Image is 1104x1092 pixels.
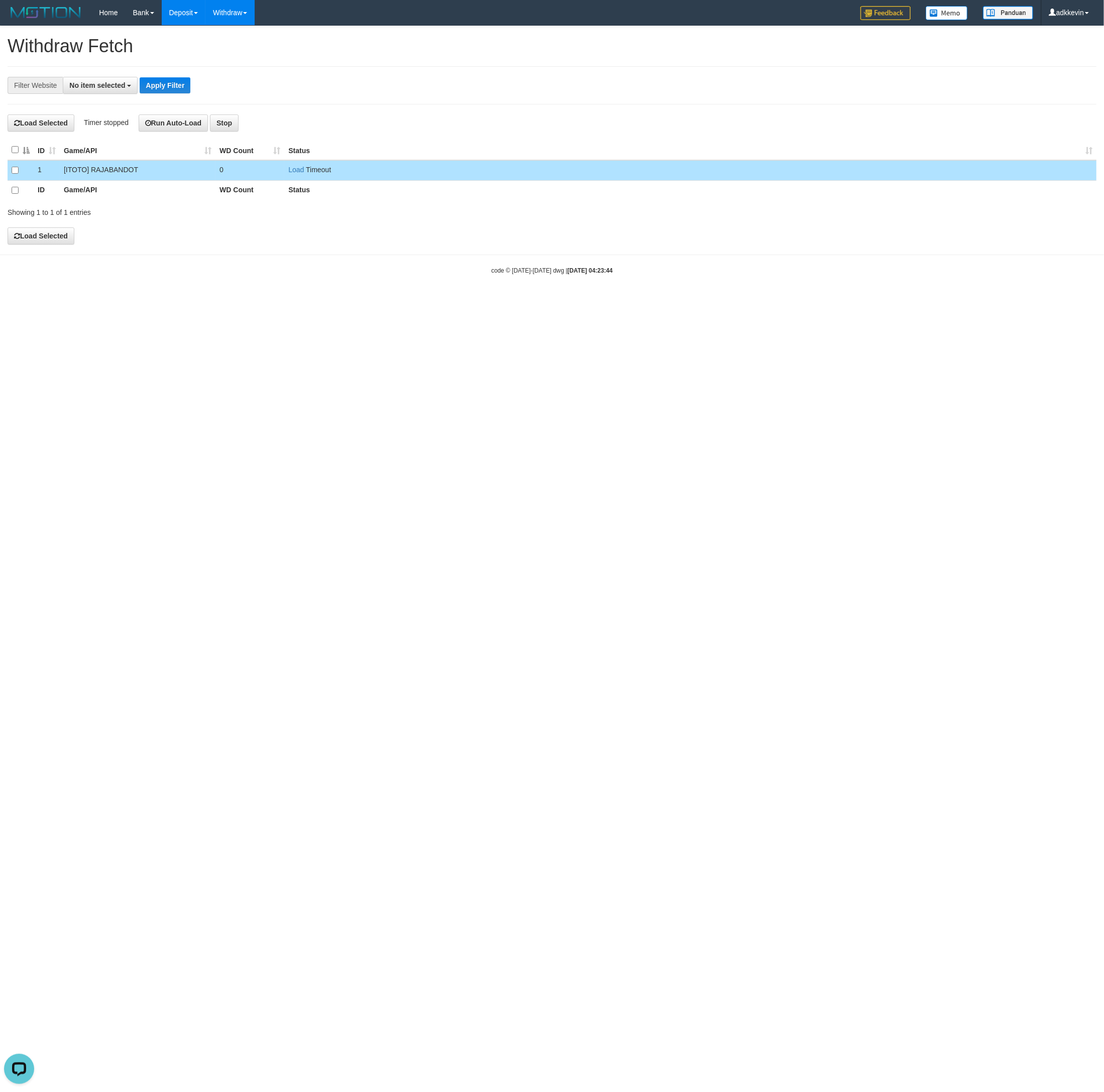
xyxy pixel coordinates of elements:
strong: [DATE] 04:23:44 [568,267,613,274]
img: MOTION_logo.png [8,5,84,20]
span: Timer stopped [84,118,129,127]
td: [ITOTO] RAJABANDOT [60,160,215,181]
th: Game/API [60,180,215,200]
th: WD Count [215,180,284,200]
button: Load Selected [8,114,74,132]
button: Stop [210,114,239,132]
th: ID: activate to sort column ascending [34,140,60,160]
a: Load [288,166,304,174]
td: 1 [34,160,60,181]
img: Feedback.jpg [860,6,911,20]
th: ID [34,180,60,200]
img: Button%20Memo.svg [926,6,968,20]
th: WD Count: activate to sort column ascending [215,140,284,160]
span: Timeout [306,166,331,174]
span: No item selected [69,81,125,89]
th: Status: activate to sort column ascending [284,140,1096,160]
h1: Withdraw Fetch [8,36,1096,56]
th: Game/API: activate to sort column ascending [60,140,215,160]
small: code © [DATE]-[DATE] dwg | [491,267,613,274]
span: 0 [219,166,224,174]
img: panduan.png [983,6,1033,20]
div: Filter Website [8,77,63,94]
button: Load Selected [8,227,74,245]
button: No item selected [63,77,138,94]
button: Open LiveChat chat widget [4,4,34,34]
button: Apply Filter [140,77,190,93]
div: Showing 1 to 1 of 1 entries [8,203,453,217]
th: Status [284,180,1096,200]
button: Run Auto-Load [139,114,208,132]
